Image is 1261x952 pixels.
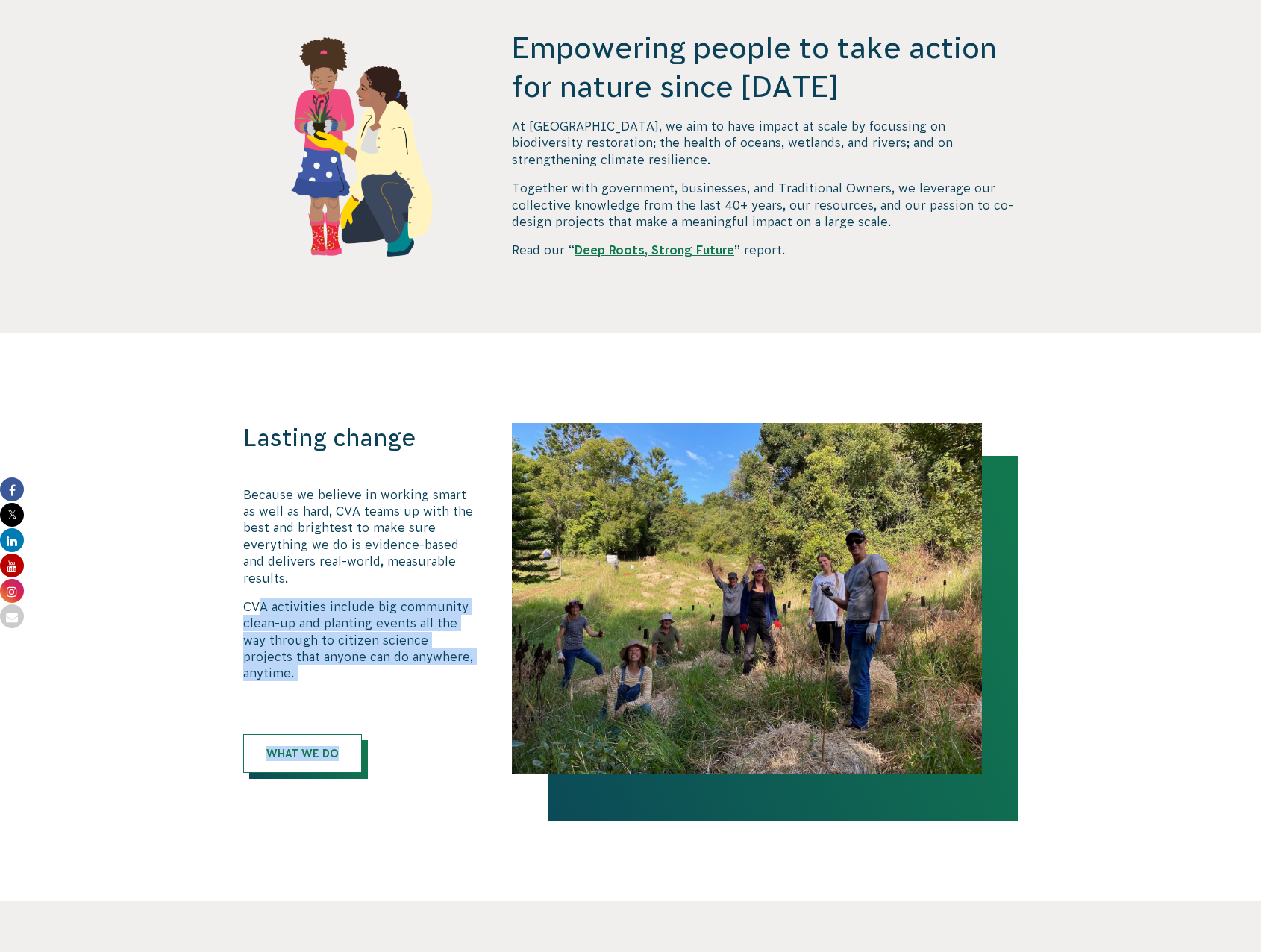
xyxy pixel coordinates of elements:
a: What We Do [243,734,362,773]
p: CVA activities include big community clean-up and planting events all the way through to citizen ... [243,598,481,682]
p: Because we believe in working smart as well as hard, CVA teams up with the best and brightest to ... [243,486,481,586]
p: Read our “ ” report. [512,242,1018,258]
h3: Lasting change [243,424,481,453]
a: Deep Roots, Strong Future [575,243,734,257]
p: Together with government, businesses, and Traditional Owners, we leverage our collective knowledg... [512,180,1018,230]
h4: Empowering people to take action for nature since [DATE] [512,28,1018,106]
p: At [GEOGRAPHIC_DATA], we aim to have impact at scale by focussing on biodiversity restoration; th... [512,118,1018,168]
